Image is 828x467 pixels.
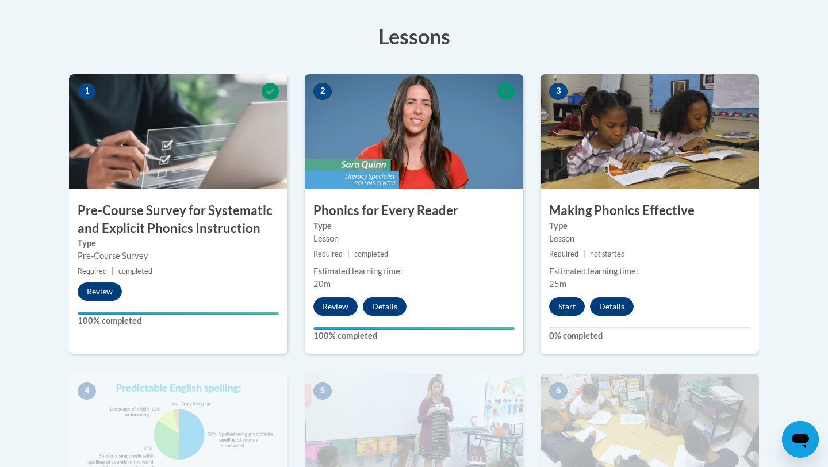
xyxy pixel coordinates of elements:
button: Details [590,297,634,316]
button: Review [313,297,358,316]
label: 0% completed [549,330,750,342]
span: 20m [313,279,331,289]
span: completed [354,250,388,258]
span: Required [549,250,578,258]
span: | [347,250,350,258]
span: 4 [78,382,96,400]
span: 25m [549,279,566,289]
label: Type [78,237,279,250]
div: Your progress [313,327,515,330]
h3: Phonics for Every Reader [305,202,523,220]
span: | [112,267,114,275]
span: 1 [78,83,96,100]
img: Course Image [69,74,287,189]
div: Estimated learning time: [313,265,515,278]
span: 6 [549,382,568,400]
button: Details [363,297,407,316]
div: Your progress [78,312,279,315]
div: Lesson [549,232,750,245]
span: 5 [313,382,332,400]
span: completed [118,267,152,275]
span: | [583,250,585,258]
span: 2 [313,83,332,100]
div: Pre-Course Survey [78,250,279,262]
button: Start [549,297,585,316]
iframe: Button to launch messaging window [782,421,819,458]
img: Course Image [540,74,759,189]
h3: Lessons [69,22,759,51]
img: Course Image [305,74,523,189]
span: not started [590,250,625,258]
label: Type [549,220,750,232]
h3: Making Phonics Effective [540,202,759,220]
label: 100% completed [313,330,515,342]
span: 3 [549,83,568,100]
button: Review [78,282,122,301]
h3: Pre-Course Survey for Systematic and Explicit Phonics Instruction [69,202,287,238]
label: Type [313,220,515,232]
span: Required [78,267,107,275]
div: Lesson [313,232,515,245]
label: 100% completed [78,315,279,327]
div: Estimated learning time: [549,265,750,278]
span: Required [313,250,343,258]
